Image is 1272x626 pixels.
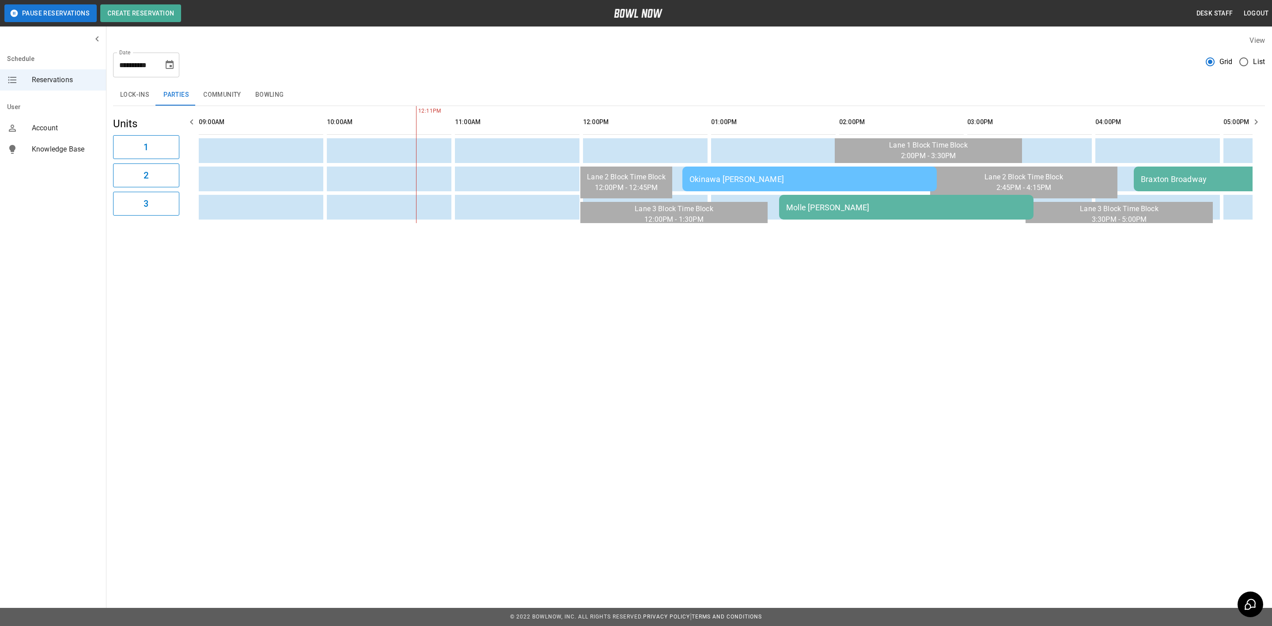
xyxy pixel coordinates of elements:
button: Lock-ins [113,84,156,106]
span: © 2022 BowlNow, Inc. All Rights Reserved. [510,614,643,620]
th: 09:00AM [199,110,323,135]
span: Knowledge Base [32,144,99,155]
button: Desk Staff [1193,5,1237,22]
button: Choose date, selected date is Sep 13, 2025 [161,56,178,74]
div: inventory tabs [113,84,1265,106]
a: Terms and Conditions [692,614,762,620]
h6: 3 [144,197,148,211]
button: 3 [113,192,179,216]
button: Pause Reservations [4,4,97,22]
label: View [1249,36,1265,45]
img: logo [614,9,662,18]
button: Community [196,84,248,106]
button: Create Reservation [100,4,181,22]
h6: 1 [144,140,148,154]
span: Grid [1219,57,1233,67]
button: 2 [113,163,179,187]
th: 12:00PM [583,110,708,135]
button: Parties [156,84,196,106]
span: Account [32,123,99,133]
h5: Units [113,117,179,131]
h6: 2 [144,168,148,182]
div: Molle [PERSON_NAME] [786,203,1026,212]
span: List [1253,57,1265,67]
span: Reservations [32,75,99,85]
th: 10:00AM [327,110,451,135]
span: 12:11PM [416,107,418,116]
button: 1 [113,135,179,159]
div: Okinawa [PERSON_NAME] [689,175,930,184]
a: Privacy Policy [643,614,690,620]
th: 11:00AM [455,110,579,135]
button: Bowling [248,84,291,106]
button: Logout [1240,5,1272,22]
